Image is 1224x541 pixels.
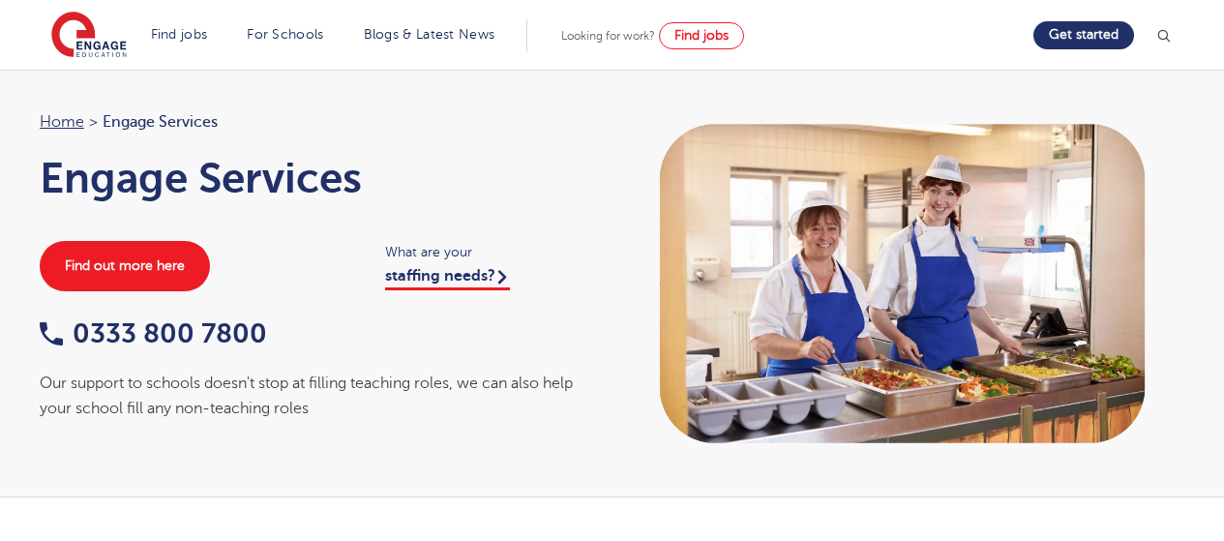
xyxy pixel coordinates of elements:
[674,28,729,43] span: Find jobs
[40,241,210,291] a: Find out more here
[385,267,510,290] a: staffing needs?
[40,109,593,135] nav: breadcrumb
[40,113,84,131] a: Home
[364,27,495,42] a: Blogs & Latest News
[40,154,593,202] h1: Engage Services
[103,109,218,135] span: Engage Services
[40,318,267,348] a: 0333 800 7800
[659,22,744,49] a: Find jobs
[51,12,127,60] img: Engage Education
[561,29,655,43] span: Looking for work?
[247,27,323,42] a: For Schools
[151,27,208,42] a: Find jobs
[89,113,98,131] span: >
[1033,21,1134,49] a: Get started
[385,241,593,263] span: What are your
[40,371,593,422] div: Our support to schools doesn't stop at filling teaching roles, we can also help your school fill ...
